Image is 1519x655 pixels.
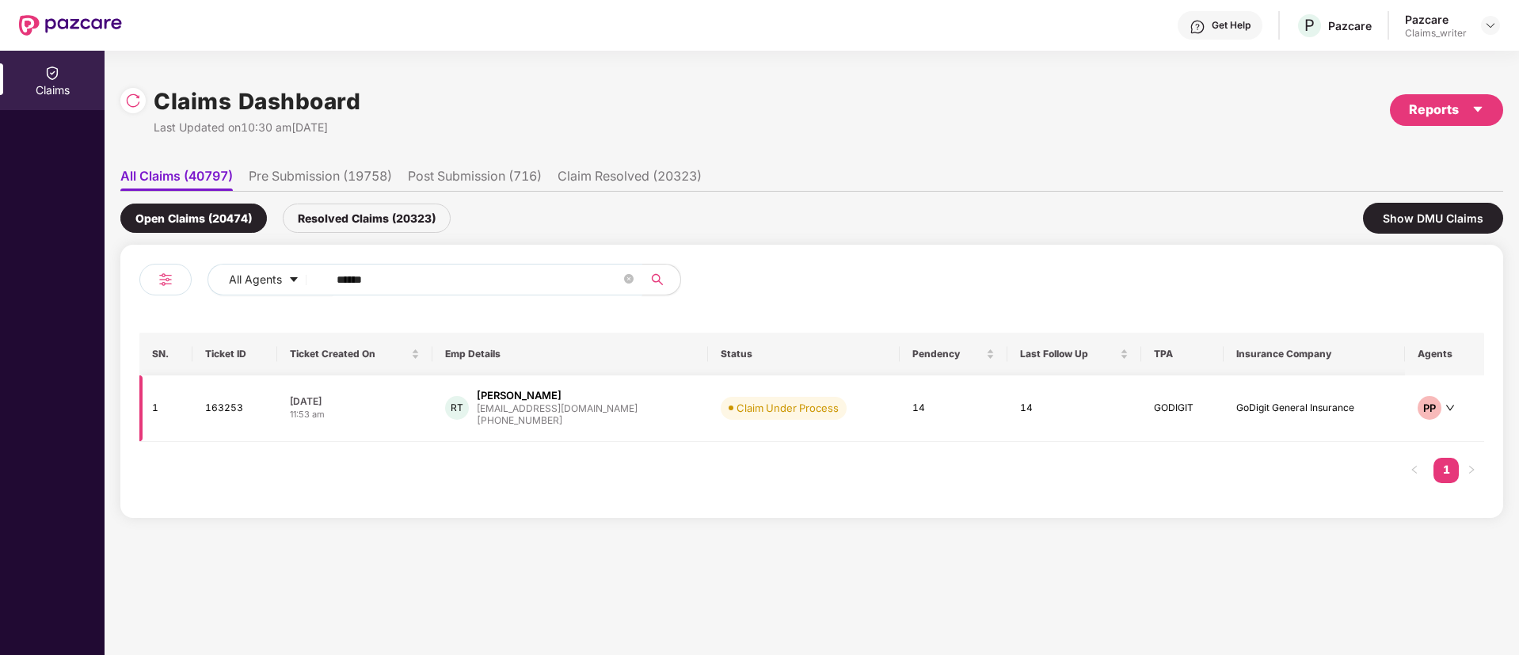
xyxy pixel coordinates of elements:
[277,333,432,375] th: Ticket Created On
[912,348,983,360] span: Pendency
[1405,12,1467,27] div: Pazcare
[288,274,299,287] span: caret-down
[139,375,192,442] td: 1
[624,274,634,284] span: close-circle
[1328,18,1372,33] div: Pazcare
[1405,27,1467,40] div: Claims_writer
[1418,396,1441,420] div: PP
[1433,458,1459,482] a: 1
[154,119,360,136] div: Last Updated on 10:30 am[DATE]
[1471,103,1484,116] span: caret-down
[1459,458,1484,483] button: right
[139,333,192,375] th: SN.
[120,204,267,233] div: Open Claims (20474)
[1459,458,1484,483] li: Next Page
[1433,458,1459,483] li: 1
[192,333,276,375] th: Ticket ID
[900,333,1007,375] th: Pendency
[558,168,702,191] li: Claim Resolved (20323)
[641,273,672,286] span: search
[1224,375,1405,442] td: GoDigit General Insurance
[445,396,469,420] div: RT
[192,375,276,442] td: 163253
[1020,348,1117,360] span: Last Follow Up
[1212,19,1251,32] div: Get Help
[290,348,408,360] span: Ticket Created On
[156,270,175,289] img: svg+xml;base64,PHN2ZyB4bWxucz0iaHR0cDovL3d3dy53My5vcmcvMjAwMC9zdmciIHdpZHRoPSIyNCIgaGVpZ2h0PSIyNC...
[249,168,392,191] li: Pre Submission (19758)
[477,403,638,413] div: [EMAIL_ADDRESS][DOMAIN_NAME]
[477,388,562,403] div: [PERSON_NAME]
[154,84,360,119] h1: Claims Dashboard
[229,271,282,288] span: All Agents
[1304,16,1315,35] span: P
[1007,333,1141,375] th: Last Follow Up
[1007,375,1141,442] td: 14
[1445,403,1455,413] span: down
[641,264,681,295] button: search
[1410,465,1419,474] span: left
[125,93,141,109] img: svg+xml;base64,PHN2ZyBpZD0iUmVsb2FkLTMyeDMyIiB4bWxucz0iaHR0cDovL3d3dy53My5vcmcvMjAwMC9zdmciIHdpZH...
[1363,203,1503,234] div: Show DMU Claims
[1409,100,1484,120] div: Reports
[1467,465,1476,474] span: right
[477,413,638,428] div: [PHONE_NUMBER]
[1224,333,1405,375] th: Insurance Company
[1190,19,1205,35] img: svg+xml;base64,PHN2ZyBpZD0iSGVscC0zMngzMiIgeG1sbnM9Imh0dHA6Ly93d3cudzMub3JnLzIwMDAvc3ZnIiB3aWR0aD...
[408,168,542,191] li: Post Submission (716)
[283,204,451,233] div: Resolved Claims (20323)
[737,400,839,416] div: Claim Under Process
[624,272,634,288] span: close-circle
[900,375,1007,442] td: 14
[120,168,233,191] li: All Claims (40797)
[290,408,420,421] div: 11:53 am
[1402,458,1427,483] button: left
[44,65,60,81] img: svg+xml;base64,PHN2ZyBpZD0iQ2xhaW0iIHhtbG5zPSJodHRwOi8vd3d3LnczLm9yZy8yMDAwL3N2ZyIgd2lkdGg9IjIwIi...
[1141,333,1224,375] th: TPA
[1402,458,1427,483] li: Previous Page
[432,333,708,375] th: Emp Details
[1484,19,1497,32] img: svg+xml;base64,PHN2ZyBpZD0iRHJvcGRvd24tMzJ4MzIiIHhtbG5zPSJodHRwOi8vd3d3LnczLm9yZy8yMDAwL3N2ZyIgd2...
[708,333,900,375] th: Status
[19,15,122,36] img: New Pazcare Logo
[1405,333,1484,375] th: Agents
[1141,375,1224,442] td: GODIGIT
[290,394,420,408] div: [DATE]
[207,264,333,295] button: All Agentscaret-down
